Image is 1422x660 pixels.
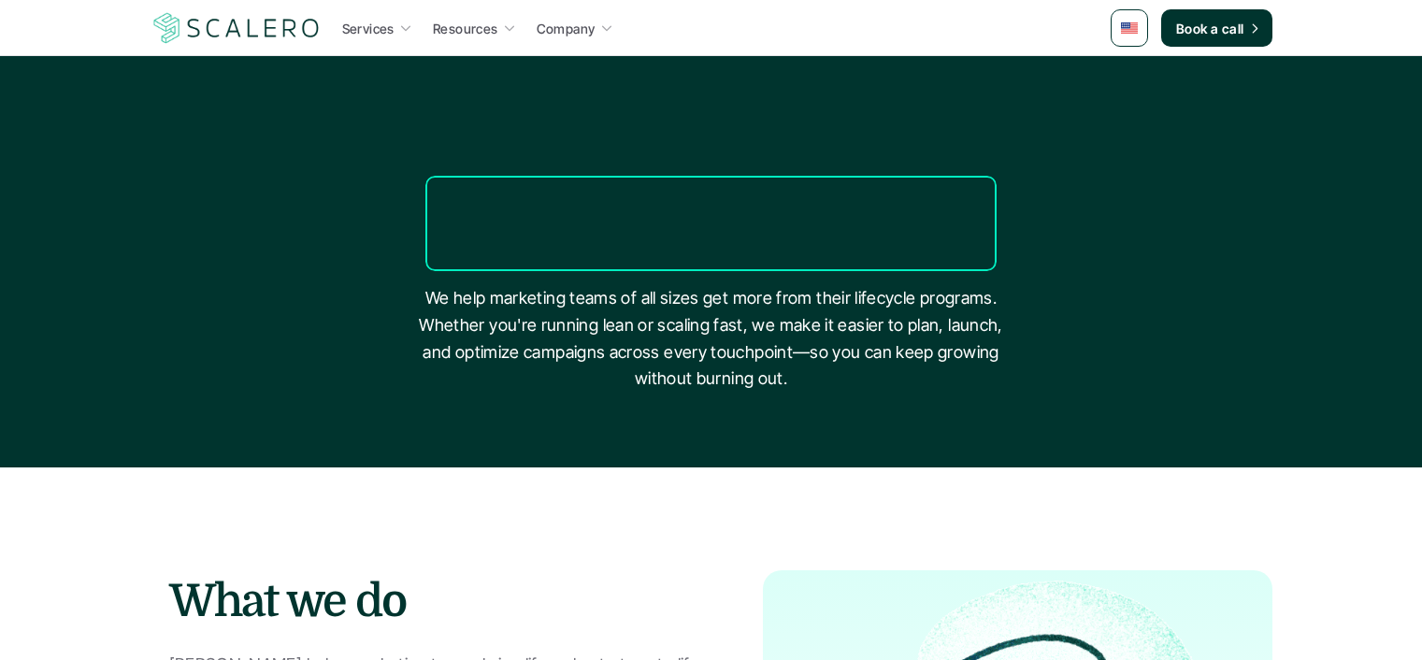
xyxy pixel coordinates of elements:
p: Resources [433,19,498,38]
a: Scalero company logo [151,11,323,45]
a: Book a call [1161,9,1272,47]
img: Scalero company logo [151,10,323,46]
h2: What we do [169,570,707,633]
p: Services [342,19,395,38]
p: Book a call [1176,19,1244,38]
p: Company [537,19,596,38]
p: We help marketing teams of all sizes get more from their lifecycle programs. Whether you're runni... [408,285,1015,393]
